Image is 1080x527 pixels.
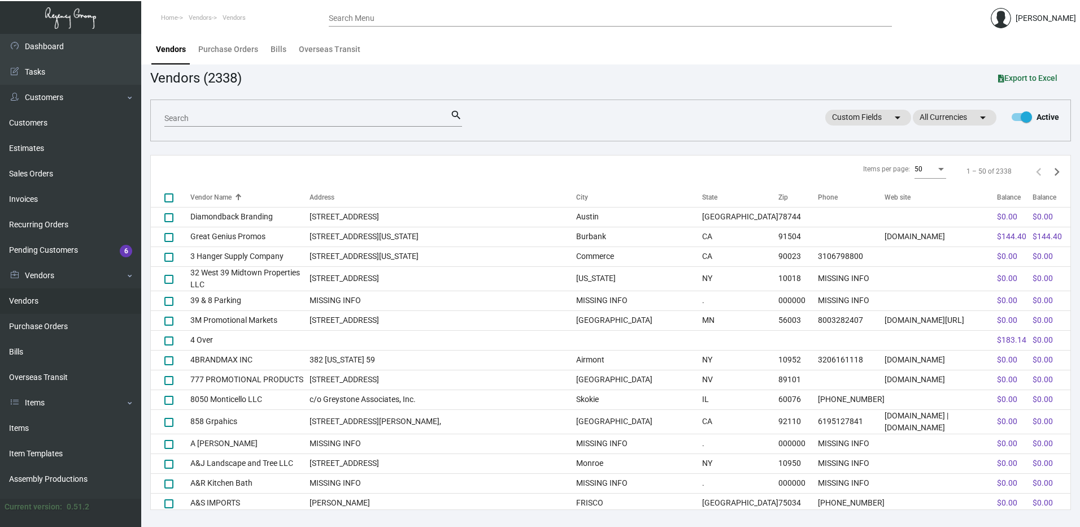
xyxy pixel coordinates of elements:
span: $0.00 [997,439,1017,448]
td: 90023 [778,247,818,266]
div: Items per page: [863,164,910,174]
td: [GEOGRAPHIC_DATA] [702,207,778,227]
td: CA [702,409,778,434]
td: [PHONE_NUMBER] [818,390,885,409]
td: 000000 [778,473,818,493]
td: MISSING INFO [818,434,885,453]
td: [STREET_ADDRESS] [310,310,576,330]
td: A [PERSON_NAME] [190,434,310,453]
td: Great Genius Promos [190,227,310,247]
td: . [702,291,778,310]
td: 3106798800 [818,247,885,266]
span: $0.00 [997,296,1017,305]
div: Balance [997,192,1033,202]
span: $0.00 [1033,375,1053,384]
span: Vendors [223,14,246,21]
span: 50 [914,165,922,173]
td: Burbank [576,227,702,247]
td: 92110 [778,409,818,434]
span: $0.00 [997,459,1017,468]
span: $144.40 [997,232,1026,241]
td: [STREET_ADDRESS][US_STATE] [310,227,576,247]
span: $0.00 [1033,439,1053,448]
td: NY [702,453,778,473]
div: City [576,192,702,202]
div: State [702,192,717,202]
div: Balance [1033,192,1070,202]
span: $0.00 [997,274,1017,283]
div: Vendor Name [190,192,310,202]
td: Diamondback Branding [190,207,310,227]
td: 10952 [778,350,818,370]
div: Vendors (2338) [150,68,242,88]
span: $0.00 [997,478,1017,487]
div: Current version: [5,501,62,513]
td: [STREET_ADDRESS] [310,207,576,227]
td: [PHONE_NUMBER] [818,493,885,513]
span: $0.00 [997,375,1017,384]
td: 000000 [778,434,818,453]
td: Monroe [576,453,702,473]
td: [STREET_ADDRESS] [310,370,576,390]
div: Address [310,192,334,202]
img: admin@bootstrapmaster.com [991,8,1011,28]
div: Overseas Transit [299,44,360,55]
div: Zip [778,192,788,202]
div: Web site [885,192,997,202]
span: $0.00 [1033,274,1053,283]
span: $0.00 [1033,355,1053,364]
span: $0.00 [997,355,1017,364]
td: CA [702,227,778,247]
div: Purchase Orders [198,44,258,55]
td: NV [702,370,778,390]
span: $0.00 [1033,212,1053,221]
button: Export to Excel [989,68,1066,88]
td: MISSING INFO [818,473,885,493]
td: 3 Hanger Supply Company [190,247,310,266]
td: 4BRANDMAX INC [190,350,310,370]
td: [DOMAIN_NAME] | [DOMAIN_NAME] [885,409,997,434]
td: Commerce [576,247,702,266]
td: NY [702,266,778,291]
span: $0.00 [1033,395,1053,404]
span: $0.00 [1033,296,1053,305]
div: Balance [1033,192,1056,202]
div: Vendors [156,44,186,55]
td: MISSING INFO [310,434,576,453]
span: $144.40 [1033,232,1062,241]
button: Previous page [1030,162,1048,180]
td: MISSING INFO [818,453,885,473]
td: [PERSON_NAME] [310,493,576,513]
div: Bills [271,44,286,55]
td: [STREET_ADDRESS] [310,453,576,473]
mat-chip: Custom Fields [825,110,911,126]
td: MISSING INFO [576,473,702,493]
td: 78744 [778,207,818,227]
button: Next page [1048,162,1066,180]
div: Zip [778,192,818,202]
td: 91504 [778,227,818,247]
mat-icon: arrow_drop_down [891,111,904,124]
span: $0.00 [997,417,1017,426]
td: . [702,434,778,453]
div: [PERSON_NAME] [1016,12,1076,24]
span: $183.14 [997,335,1026,344]
td: [STREET_ADDRESS] [310,266,576,291]
td: MISSING INFO [818,266,885,291]
span: Vendors [189,14,212,21]
td: [GEOGRAPHIC_DATA] [576,370,702,390]
mat-icon: search [450,109,462,122]
td: 32 West 39 Midtown Properties LLC [190,266,310,291]
td: c/o Greystone Associates, Inc. [310,390,576,409]
td: NY [702,350,778,370]
mat-select: Items per page: [914,166,946,174]
td: A&R Kitchen Bath [190,473,310,493]
td: 3206161118 [818,350,885,370]
div: City [576,192,588,202]
td: A&J Landscape and Tree LLC [190,453,310,473]
span: $0.00 [997,395,1017,404]
div: Vendor Name [190,192,232,202]
td: [GEOGRAPHIC_DATA] [576,409,702,434]
span: $0.00 [1033,478,1053,487]
span: $0.00 [1033,417,1053,426]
